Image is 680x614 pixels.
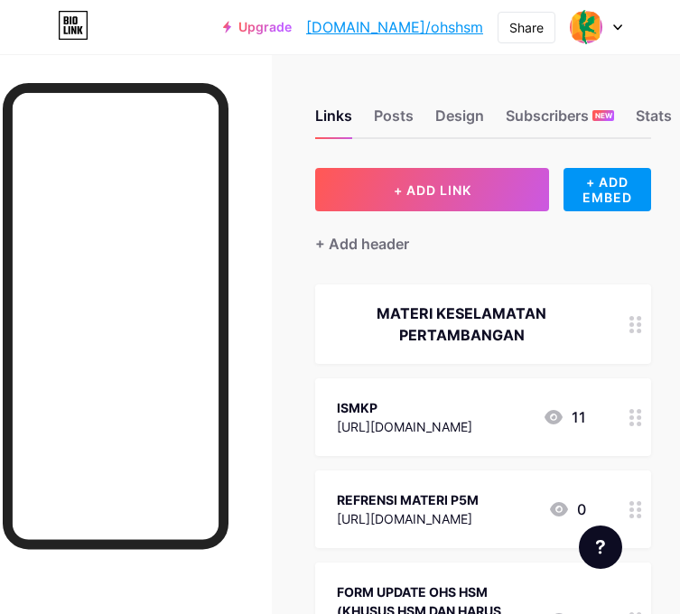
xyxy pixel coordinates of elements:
[337,490,479,509] div: REFRENSI MATERI P5M
[509,18,544,37] div: Share
[337,398,472,417] div: ISMKP
[306,16,483,38] a: [DOMAIN_NAME]/ohshsm
[564,168,651,211] div: + ADD EMBED
[337,417,472,436] div: [URL][DOMAIN_NAME]
[506,105,614,137] div: Subscribers
[636,105,672,137] div: Stats
[315,168,549,211] button: + ADD LINK
[569,10,603,44] img: ohshsm
[595,110,612,121] span: NEW
[337,509,479,528] div: [URL][DOMAIN_NAME]
[394,182,471,198] span: + ADD LINK
[223,20,292,34] a: Upgrade
[374,105,414,137] div: Posts
[315,233,409,255] div: + Add header
[435,105,484,137] div: Design
[315,105,352,137] div: Links
[548,498,586,520] div: 0
[543,406,586,428] div: 11
[337,302,586,346] div: MATERI KESELAMATAN PERTAMBANGAN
